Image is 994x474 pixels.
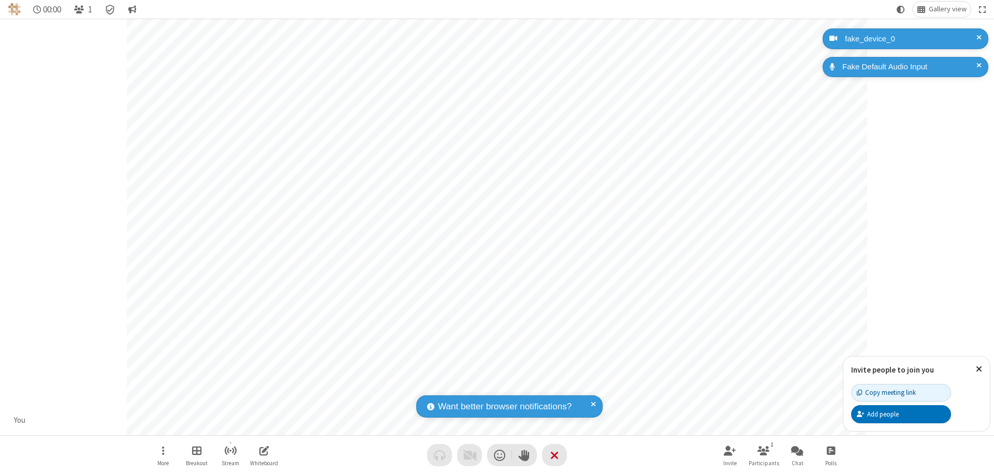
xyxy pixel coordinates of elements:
[841,33,981,45] div: fake_device_0
[457,444,482,466] button: Video
[438,400,572,413] span: Want better browser notifications?
[913,2,971,17] button: Change layout
[427,444,452,466] button: Audio problem - check your Internet connection or call by phone
[10,414,30,426] div: You
[181,440,212,470] button: Manage Breakout Rooms
[975,2,990,17] button: Fullscreen
[248,440,280,470] button: Open shared whiteboard
[893,2,909,17] button: Using system theme
[29,2,66,17] div: Timer
[222,460,239,466] span: Stream
[968,357,990,382] button: Close popover
[100,2,120,17] div: Meeting details Encryption enabled
[749,460,779,466] span: Participants
[851,384,951,402] button: Copy meeting link
[148,440,179,470] button: Open menu
[782,440,813,470] button: Open chat
[124,2,140,17] button: Conversation
[88,5,92,14] span: 1
[69,2,96,17] button: Open participant list
[487,444,512,466] button: Send a reaction
[768,440,777,449] div: 1
[851,405,951,423] button: Add people
[857,388,916,397] div: Copy meeting link
[542,444,567,466] button: End or leave meeting
[851,365,934,375] label: Invite people to join you
[839,61,981,73] div: Fake Default Audio Input
[512,444,537,466] button: Raise hand
[157,460,169,466] span: More
[250,460,278,466] span: Whiteboard
[792,460,803,466] span: Chat
[815,440,846,470] button: Open poll
[186,460,208,466] span: Breakout
[748,440,779,470] button: Open participant list
[825,460,837,466] span: Polls
[929,5,967,13] span: Gallery view
[43,5,61,14] span: 00:00
[714,440,745,470] button: Invite participants (⌘+Shift+I)
[8,3,21,16] img: QA Selenium DO NOT DELETE OR CHANGE
[723,460,737,466] span: Invite
[215,440,246,470] button: Start streaming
